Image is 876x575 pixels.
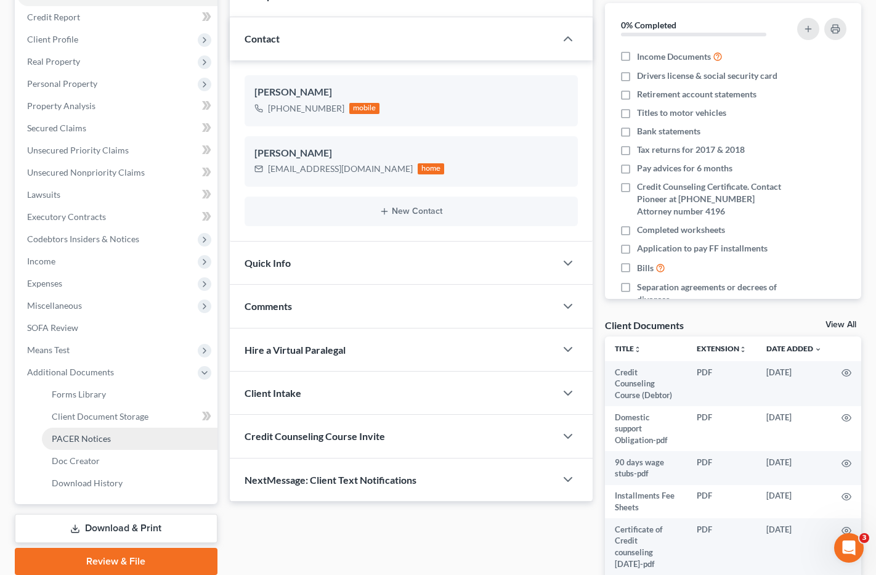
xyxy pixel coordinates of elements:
[17,95,217,117] a: Property Analysis
[17,6,217,28] a: Credit Report
[27,300,82,311] span: Miscellaneous
[17,206,217,228] a: Executory Contracts
[637,70,777,82] span: Drivers license & social security card
[17,161,217,184] a: Unsecured Nonpriority Claims
[245,474,416,486] span: NextMessage: Client Text Notifications
[605,406,687,451] td: Domestic support Obligation-pdf
[605,361,687,406] td: Credit Counseling Course (Debtor)
[17,139,217,161] a: Unsecured Priority Claims
[637,107,726,119] span: Titles to motor vehicles
[634,346,641,353] i: unfold_more
[27,367,114,377] span: Additional Documents
[245,430,385,442] span: Credit Counseling Course Invite
[27,167,145,177] span: Unsecured Nonpriority Claims
[42,472,217,494] a: Download History
[637,51,711,63] span: Income Documents
[637,181,787,218] span: Credit Counseling Certificate. Contact Pioneer at [PHONE_NUMBER] Attorney number 4196
[766,344,822,353] a: Date Added expand_more
[418,163,445,174] div: home
[42,428,217,450] a: PACER Notices
[27,78,97,89] span: Personal Property
[637,262,654,274] span: Bills
[687,485,756,519] td: PDF
[17,184,217,206] a: Lawsuits
[245,387,301,399] span: Client Intake
[756,406,832,451] td: [DATE]
[27,12,80,22] span: Credit Report
[27,123,86,133] span: Secured Claims
[245,300,292,312] span: Comments
[637,242,768,255] span: Application to pay FF installments
[15,514,217,543] a: Download & Print
[637,125,700,137] span: Bank statements
[245,33,280,44] span: Contact
[605,451,687,485] td: 90 days wage stubs-pdf
[605,319,684,332] div: Client Documents
[17,317,217,339] a: SOFA Review
[756,451,832,485] td: [DATE]
[834,533,864,563] iframe: Intercom live chat
[637,144,745,156] span: Tax returns for 2017 & 2018
[756,361,832,406] td: [DATE]
[42,406,217,428] a: Client Document Storage
[739,346,747,353] i: unfold_more
[637,88,756,100] span: Retirement account statements
[27,189,60,200] span: Lawsuits
[27,345,70,355] span: Means Test
[859,533,869,543] span: 3
[605,485,687,519] td: Installments Fee Sheets
[254,146,569,161] div: [PERSON_NAME]
[42,450,217,472] a: Doc Creator
[245,344,346,356] span: Hire a Virtual Paralegal
[756,518,832,575] td: [DATE]
[27,278,62,288] span: Expenses
[27,34,78,44] span: Client Profile
[42,383,217,406] a: Forms Library
[27,211,106,222] span: Executory Contracts
[814,346,822,353] i: expand_more
[254,206,569,216] button: New Contact
[268,163,413,175] div: [EMAIL_ADDRESS][DOMAIN_NAME]
[27,234,139,244] span: Codebtors Insiders & Notices
[637,224,725,236] span: Completed worksheets
[52,389,106,399] span: Forms Library
[52,478,123,488] span: Download History
[27,56,80,67] span: Real Property
[15,548,217,575] a: Review & File
[621,20,676,30] strong: 0% Completed
[27,145,129,155] span: Unsecured Priority Claims
[687,406,756,451] td: PDF
[27,256,55,266] span: Income
[825,320,856,329] a: View All
[52,411,148,422] span: Client Document Storage
[615,344,641,353] a: Titleunfold_more
[637,162,732,174] span: Pay advices for 6 months
[349,103,380,114] div: mobile
[254,85,569,100] div: [PERSON_NAME]
[687,361,756,406] td: PDF
[245,257,291,269] span: Quick Info
[268,102,344,115] div: [PHONE_NUMBER]
[687,451,756,485] td: PDF
[687,518,756,575] td: PDF
[697,344,747,353] a: Extensionunfold_more
[637,281,787,306] span: Separation agreements or decrees of divorces
[27,322,78,333] span: SOFA Review
[605,518,687,575] td: Certificate of Credit counseling [DATE]-pdf
[52,433,111,444] span: PACER Notices
[756,485,832,519] td: [DATE]
[52,455,100,466] span: Doc Creator
[17,117,217,139] a: Secured Claims
[27,100,95,111] span: Property Analysis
